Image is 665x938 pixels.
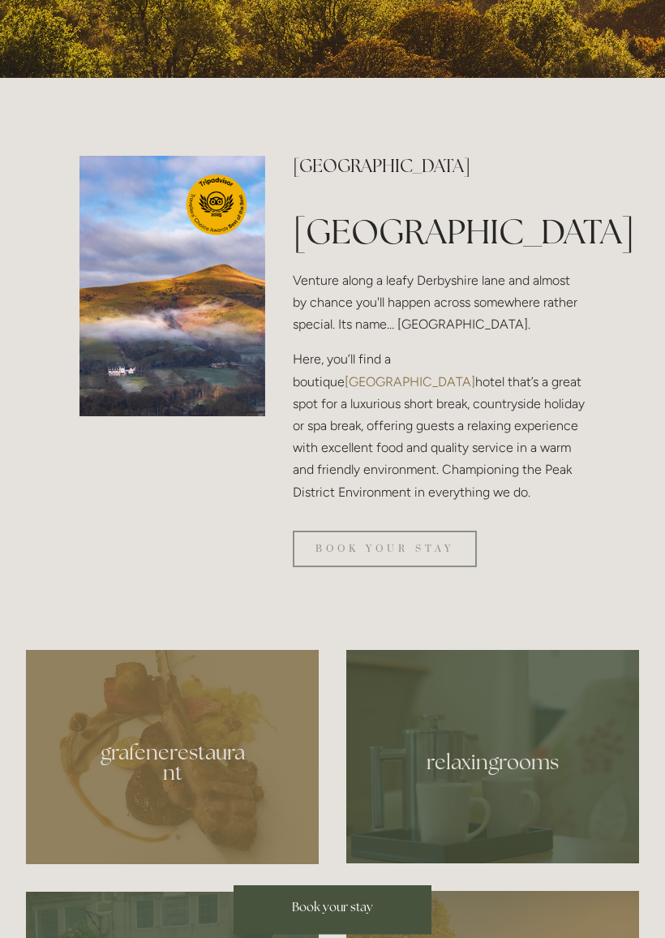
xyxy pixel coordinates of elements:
span: Book your stay [292,899,373,914]
h2: [GEOGRAPHIC_DATA] [293,157,586,178]
a: Book your stay [234,885,431,935]
a: [GEOGRAPHIC_DATA] [345,375,475,390]
p: Here, you’ll find a boutique hotel that’s a great spot for a luxurious short break, countryside h... [293,349,586,503]
h1: [GEOGRAPHIC_DATA] [293,212,586,252]
p: Venture along a leafy Derbyshire lane and almost by chance you'll happen across somewhere rather ... [293,270,586,337]
a: photo of a tea tray and its cups, Losehill House [346,651,639,864]
a: Book your stay [293,531,477,568]
a: Cutlet and shoulder of Cabrito goat, smoked aubergine, beetroot terrine, savoy cabbage, melting b... [26,651,319,865]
